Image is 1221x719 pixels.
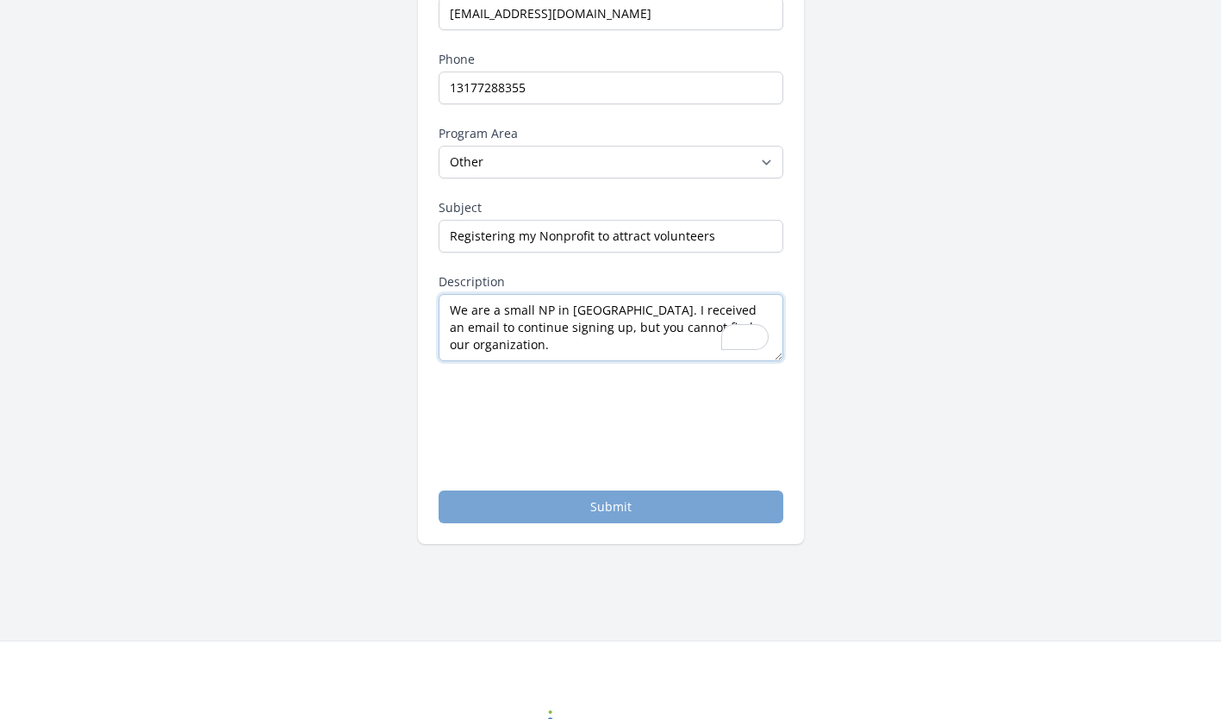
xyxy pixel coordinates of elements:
label: Phone [439,51,783,68]
label: Subject [439,199,783,216]
button: Submit [439,491,783,523]
iframe: reCAPTCHA [439,382,701,449]
label: Program Area [439,125,783,142]
label: Description [439,273,783,291]
select: Program Area [439,146,783,178]
textarea: To enrich screen reader interactions, please activate Accessibility in Grammarly extension settings [439,294,783,361]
